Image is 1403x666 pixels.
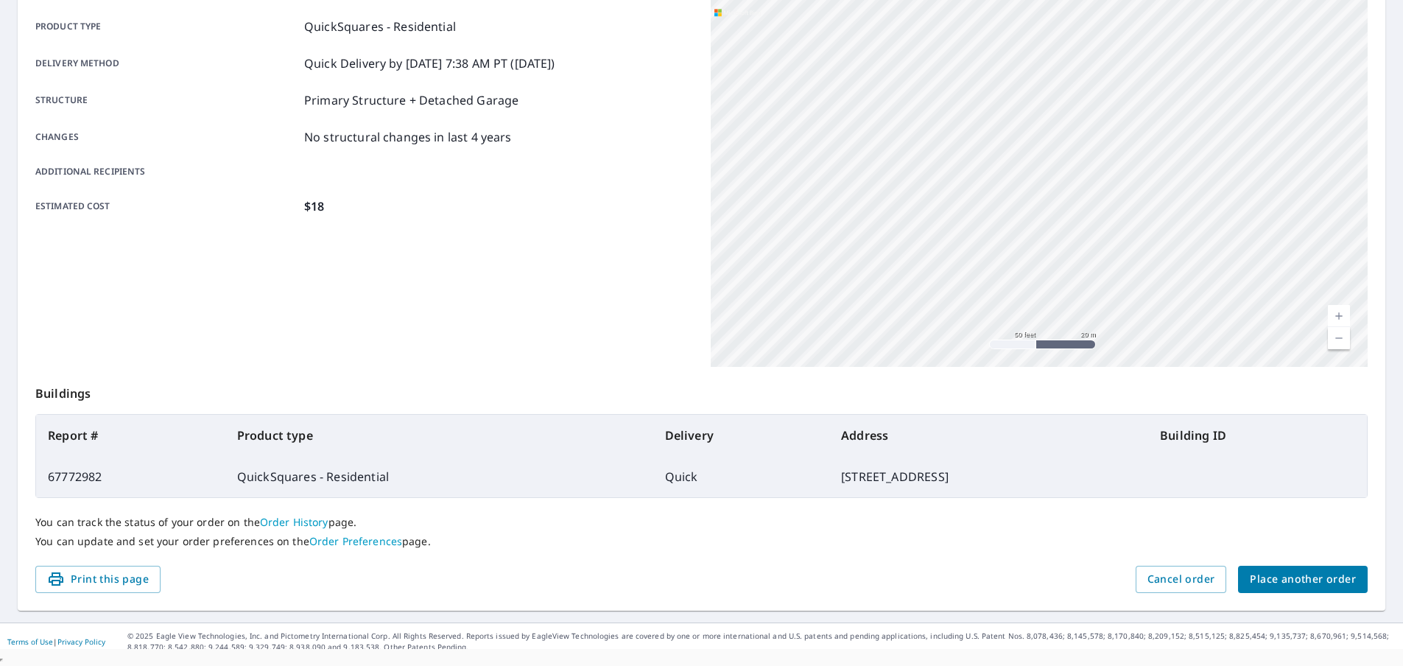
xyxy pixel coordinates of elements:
p: You can update and set your order preferences on the page. [35,535,1368,548]
p: | [7,637,105,646]
th: Report # [36,415,225,456]
p: Buildings [35,367,1368,414]
p: You can track the status of your order on the page. [35,516,1368,529]
a: Current Level 19, Zoom Out [1328,327,1350,349]
p: Additional recipients [35,165,298,178]
button: Print this page [35,566,161,593]
p: $18 [304,197,324,215]
p: © 2025 Eagle View Technologies, Inc. and Pictometry International Corp. All Rights Reserved. Repo... [127,631,1396,653]
p: Product type [35,18,298,35]
p: Structure [35,91,298,109]
p: No structural changes in last 4 years [304,128,512,146]
span: Print this page [47,570,149,589]
p: Delivery method [35,55,298,72]
p: Primary Structure + Detached Garage [304,91,518,109]
p: QuickSquares - Residential [304,18,456,35]
th: Building ID [1148,415,1367,456]
th: Delivery [653,415,830,456]
button: Place another order [1238,566,1368,593]
td: Quick [653,456,830,497]
td: [STREET_ADDRESS] [829,456,1148,497]
a: Order Preferences [309,534,402,548]
th: Product type [225,415,653,456]
a: Current Level 19, Zoom In [1328,305,1350,327]
p: Estimated cost [35,197,298,215]
button: Cancel order [1136,566,1227,593]
span: Place another order [1250,570,1356,589]
td: 67772982 [36,456,225,497]
a: Terms of Use [7,637,53,647]
a: Privacy Policy [57,637,105,647]
td: QuickSquares - Residential [225,456,653,497]
p: Quick Delivery by [DATE] 7:38 AM PT ([DATE]) [304,55,555,72]
th: Address [829,415,1148,456]
p: Changes [35,128,298,146]
span: Cancel order [1147,570,1215,589]
a: Order History [260,515,328,529]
